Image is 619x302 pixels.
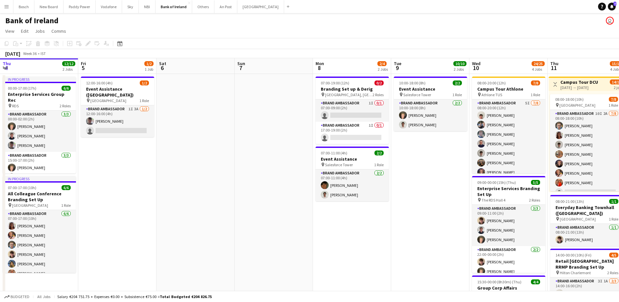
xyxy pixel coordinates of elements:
[3,176,76,181] div: In progress
[482,198,505,203] span: The RDS Hall 4
[316,169,389,201] app-card-role: Brand Ambassador2/207:00-11:00 (4h)[PERSON_NAME][PERSON_NAME]
[315,64,324,72] span: 8
[472,99,545,188] app-card-role: Brand Ambassador5I7/808:00-20:00 (12h)[PERSON_NAME][PERSON_NAME][PERSON_NAME][PERSON_NAME][PERSON...
[452,92,462,97] span: 1 Role
[62,86,71,91] span: 6/6
[316,77,389,144] div: 07:00-19:00 (12h)0/2Branding Set up & Derig [GEOGRAPHIC_DATA], [GEOGRAPHIC_DATA]2 RolesBrand Amba...
[321,80,349,85] span: 07:00-19:00 (12h)
[5,28,14,34] span: View
[51,28,66,34] span: Comms
[61,203,71,208] span: 1 Role
[453,80,462,85] span: 2/2
[316,147,389,201] div: 07:00-11:00 (4h)2/2Event Assistance Salesforce Tower1 RoleBrand Ambassador2/207:00-11:00 (4h)[PER...
[321,151,347,155] span: 07:00-11:00 (4h)
[472,246,545,278] app-card-role: Brand Ambassador2/222:00-00:00 (2h)[PERSON_NAME][PERSON_NAME]
[3,77,76,82] div: In progress
[159,61,166,66] span: Sat
[472,186,545,197] h3: Enterprise Services Branding Set Up
[316,99,389,122] app-card-role: Brand Ambassador1I0/107:00-09:00 (2h)
[316,61,324,66] span: Mon
[374,80,384,85] span: 0/2
[32,27,47,35] a: Jobs
[22,51,38,56] span: Week 36
[86,80,113,85] span: 12:00-16:00 (4h)
[8,86,36,91] span: 00:00-17:00 (17h)
[325,92,373,97] span: [GEOGRAPHIC_DATA], [GEOGRAPHIC_DATA]
[529,198,540,203] span: 2 Roles
[531,180,540,185] span: 5/5
[41,51,46,56] div: IST
[609,103,618,108] span: 1 Role
[122,0,139,13] button: Sky
[453,61,466,66] span: 10/10
[555,97,584,102] span: 08:00-18:00 (10h)
[139,98,149,103] span: 1 Role
[160,294,212,299] span: Total Budgeted €204 826.75
[3,210,76,280] app-card-role: Brand Ambassador6/607:00-17:00 (10h)[PERSON_NAME][PERSON_NAME][PERSON_NAME][PERSON_NAME][PERSON_N...
[403,92,431,97] span: Salesforce Tower
[532,67,544,72] div: 4 Jobs
[155,0,192,13] button: Bank of Ireland
[63,67,75,72] div: 2 Jobs
[3,293,30,300] button: Budgeted
[374,151,384,155] span: 2/2
[12,103,19,108] span: RDS
[13,0,34,13] button: Bosch
[81,86,154,98] h3: Event Assistance ([GEOGRAPHIC_DATA])
[18,27,31,35] a: Edit
[80,64,86,72] span: 5
[3,77,76,173] app-job-card: In progress00:00-17:00 (17h)6/6Enterprise Services Group Rec RDS2 RolesBrand Ambassador3/300:00-0...
[532,61,545,66] span: 24/25
[394,99,467,131] app-card-role: Brand Ambassador2/210:00-18:00 (8h)[PERSON_NAME][PERSON_NAME]
[393,64,401,72] span: 9
[12,203,48,208] span: [GEOGRAPHIC_DATA]
[3,152,76,193] app-card-role: Brand Ambassador3/315:00-17:00 (2h)[PERSON_NAME]
[482,92,502,97] span: Athlone TUS
[236,64,245,72] span: 7
[471,64,481,72] span: 10
[3,91,76,103] h3: Enterprise Services Group Rec
[60,103,71,108] span: 2 Roles
[394,61,401,66] span: Tue
[477,279,521,284] span: 15:30-00:00 (8h30m) (Thu)
[10,294,29,299] span: Budgeted
[316,156,389,162] h3: Event Assistance
[2,64,11,72] span: 4
[472,77,545,173] app-job-card: 08:00-20:00 (12h)7/8Campus Tour Athlone Athlone TUS1 RoleBrand Ambassador5I7/808:00-20:00 (12h)[P...
[472,176,545,273] app-job-card: 09:00-00:00 (15h) (Thu)5/5Enterprise Services Branding Set Up The RDS Hall 42 RolesBrand Ambassad...
[5,16,59,26] h1: Bank of Ireland
[394,86,467,92] h3: Event Assistance
[34,0,64,13] button: New Board
[192,0,214,13] button: Others
[555,253,592,258] span: 14:00-00:00 (10h) (Fri)
[144,61,154,66] span: 1/2
[5,50,20,57] div: [DATE]
[560,85,598,90] div: [DATE] → [DATE]
[609,253,618,258] span: 4/5
[477,180,516,185] span: 09:00-00:00 (15h) (Thu)
[81,105,154,137] app-card-role: Brand Ambassador1I3A1/212:00-16:00 (4h)[PERSON_NAME]
[35,28,45,34] span: Jobs
[550,61,558,66] span: Thu
[145,67,153,72] div: 1 Job
[81,61,86,66] span: Fri
[237,0,284,13] button: [GEOGRAPHIC_DATA]
[316,122,389,144] app-card-role: Brand Ambassador1I0/117:00-19:00 (2h)
[64,0,96,13] button: Paddy Power
[373,92,384,97] span: 2 Roles
[609,97,618,102] span: 7/8
[378,67,388,72] div: 2 Jobs
[3,176,76,273] div: In progress07:00-17:00 (10h)6/6All Colleague Conference Branding Set Up [GEOGRAPHIC_DATA]1 RoleBr...
[90,98,126,103] span: [GEOGRAPHIC_DATA]
[472,285,545,291] h3: Group Corp Affairs
[96,0,122,13] button: Vodafone
[531,92,540,97] span: 1 Role
[609,217,618,222] span: 1 Role
[477,80,506,85] span: 08:00-20:00 (12h)
[399,80,426,85] span: 10:00-18:00 (8h)
[374,162,384,167] span: 1 Role
[606,17,614,25] app-user-avatar: Katie Shovlin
